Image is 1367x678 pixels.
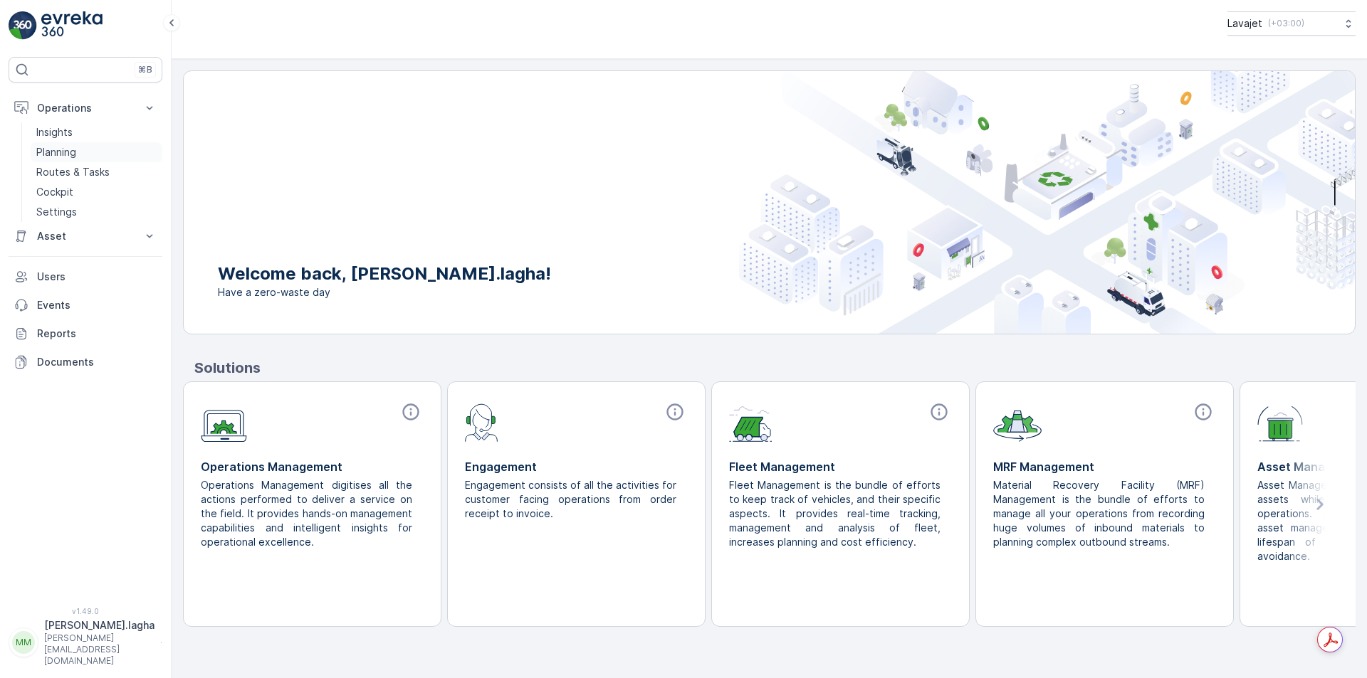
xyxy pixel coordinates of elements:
img: module-icon [993,402,1042,442]
a: Routes & Tasks [31,162,162,182]
p: Material Recovery Facility (MRF) Management is the bundle of efforts to manage all your operation... [993,478,1205,549]
p: Operations [37,101,134,115]
p: Operations Management digitises all the actions performed to deliver a service on the field. It p... [201,478,412,549]
button: Lavajet(+03:00) [1227,11,1356,36]
button: Asset [9,222,162,250]
a: Documents [9,348,162,376]
a: Reports [9,319,162,348]
p: Routes & Tasks [36,165,110,179]
img: module-icon [729,402,772,442]
a: Planning [31,142,162,162]
p: Fleet Management is the bundle of efforts to keep track of vehicles, and their specific aspects. ... [729,478,941,549]
p: ( +03:00 ) [1268,18,1304,29]
p: Cockpit [36,185,73,199]
a: Insights [31,122,162,142]
button: MM[PERSON_NAME].lagha[PERSON_NAME][EMAIL_ADDRESS][DOMAIN_NAME] [9,618,162,667]
span: Have a zero-waste day [218,285,551,300]
p: Events [37,298,157,312]
p: Operations Management [201,458,424,475]
p: Settings [36,205,77,219]
p: Asset [37,229,134,243]
img: module-icon [465,402,498,442]
p: Lavajet [1227,16,1262,31]
span: v 1.49.0 [9,607,162,615]
p: Documents [37,355,157,369]
a: Cockpit [31,182,162,202]
button: Operations [9,94,162,122]
p: [PERSON_NAME].lagha [44,618,154,632]
p: Fleet Management [729,458,952,475]
p: Users [37,270,157,284]
img: logo [9,11,37,40]
a: Users [9,263,162,291]
img: module-icon [1257,402,1303,442]
img: module-icon [201,402,247,443]
p: Planning [36,145,76,159]
img: logo_light-DOdMpM7g.png [41,11,103,40]
p: Welcome back, [PERSON_NAME].lagha! [218,263,551,285]
p: ⌘B [138,64,152,75]
p: Solutions [194,357,1356,378]
p: Engagement [465,458,688,475]
a: Settings [31,202,162,222]
p: Reports [37,327,157,341]
p: [PERSON_NAME][EMAIL_ADDRESS][DOMAIN_NAME] [44,632,154,667]
div: MM [12,631,35,654]
p: Insights [36,125,73,139]
a: Events [9,291,162,319]
img: city illustration [739,71,1355,334]
p: Engagement consists of all the activities for customer facing operations from order receipt to in... [465,478,676,521]
p: MRF Management [993,458,1216,475]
